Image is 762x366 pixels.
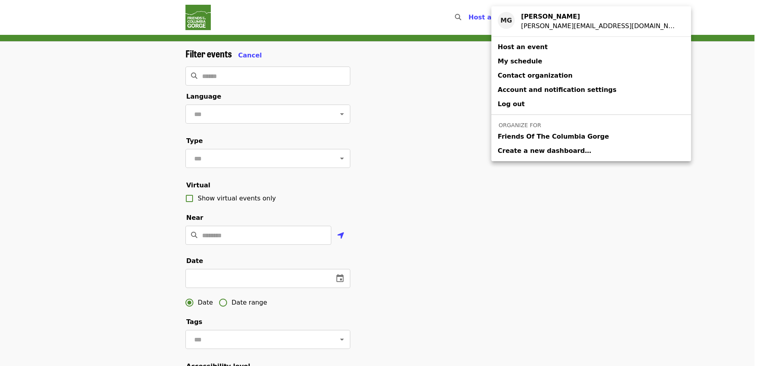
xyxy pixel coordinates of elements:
[491,40,691,54] a: Host an event
[498,100,525,108] span: Log out
[521,12,678,21] div: Melissa Gonzalez
[498,122,541,128] span: Organize for
[498,43,548,51] span: Host an event
[498,72,573,79] span: Contact organization
[491,97,691,111] a: Log out
[491,130,691,144] a: Friends Of The Columbia Gorge
[521,13,580,20] strong: [PERSON_NAME]
[491,144,691,158] a: Create a new dashboard…
[491,10,691,33] a: MG[PERSON_NAME][PERSON_NAME][EMAIL_ADDRESS][DOMAIN_NAME]
[491,54,691,69] a: My schedule
[498,12,515,29] div: MG
[498,132,609,141] span: Friends Of The Columbia Gorge
[498,57,542,65] span: My schedule
[498,147,591,154] span: Create a new dashboard…
[491,83,691,97] a: Account and notification settings
[521,21,678,31] div: melissa@gorgefriends.org
[491,69,691,83] a: Contact organization
[498,86,617,93] span: Account and notification settings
